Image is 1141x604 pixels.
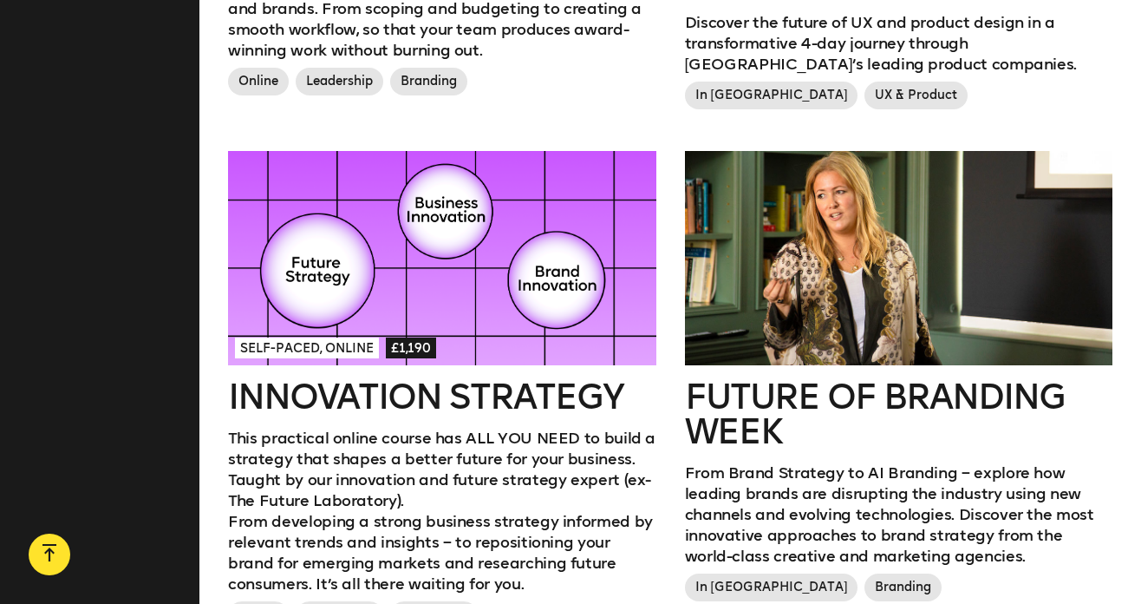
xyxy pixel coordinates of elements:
span: Self-paced, Online [235,338,379,358]
span: In [GEOGRAPHIC_DATA] [685,574,858,601]
span: Branding [864,574,942,601]
span: £1,190 [386,338,436,358]
p: This practical online course has ALL YOU NEED to build a strategy that shapes a better future for... [228,428,656,511]
p: From developing a strong business strategy informed by relevant trends and insights – to repositi... [228,511,656,594]
span: In [GEOGRAPHIC_DATA] [685,82,858,109]
span: UX & Product [864,82,968,109]
p: From Brand Strategy to AI Branding – explore how leading brands are disrupting the industry using... [685,463,1113,567]
span: Leadership [296,68,383,95]
h2: Future of branding week [685,379,1113,449]
span: Online [228,68,289,95]
p: Discover the future of UX and product design in a transformative 4-day journey through [GEOGRAPHI... [685,12,1113,75]
span: Branding [390,68,467,95]
h2: Innovation Strategy [228,379,656,414]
